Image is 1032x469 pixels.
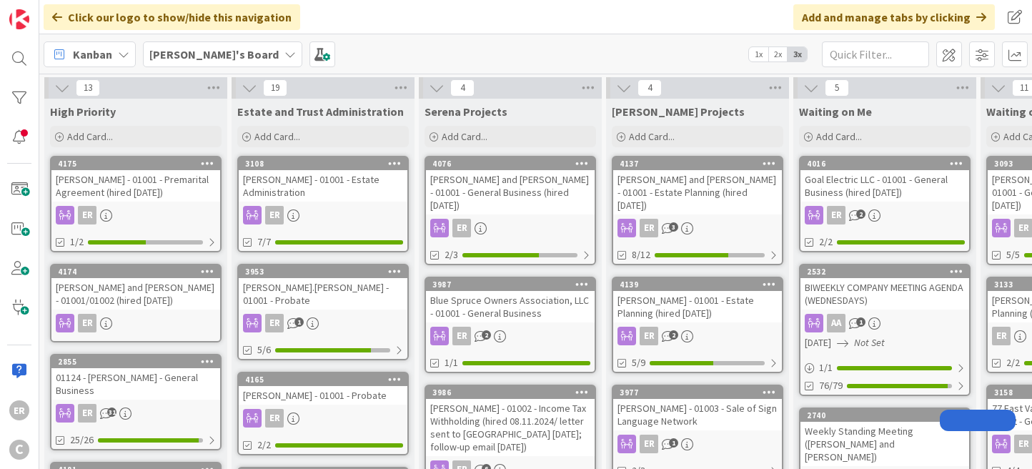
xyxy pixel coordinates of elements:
div: ER [426,219,595,237]
div: ER [239,409,407,428]
span: Add Card... [816,130,862,143]
span: 2 [856,209,865,219]
div: 4076 [432,159,595,169]
div: AA [800,314,969,332]
span: 1x [749,47,768,61]
span: Estate and Trust Administration [237,104,404,119]
div: Click our logo to show/hide this navigation [44,4,300,30]
span: 7/7 [257,234,271,250]
div: 2532BIWEEKLY COMPANY MEETING AGENDA (WEDNESDAYS) [800,265,969,310]
div: Weekly Standing Meeting ([PERSON_NAME] and [PERSON_NAME]) [800,422,969,466]
div: ER [78,404,96,423]
div: 4139 [620,280,782,290]
span: 2/2 [1006,355,1020,370]
span: 3x [788,47,807,61]
div: 3987 [432,280,595,290]
div: 4174 [51,265,220,278]
div: 4174[PERSON_NAME] and [PERSON_NAME] - 01001/01002 (hired [DATE]) [51,265,220,310]
div: ER [265,314,284,332]
span: 25/26 [70,433,94,448]
div: 3987Blue Spruce Owners Association, LLC - 01001 - General Business [426,278,595,322]
div: 4175[PERSON_NAME] - 01001 - Premarital Agreement (hired [DATE]) [51,157,220,202]
div: 4175 [51,157,220,170]
span: 1/2 [70,234,84,250]
span: 2/2 [819,234,833,250]
span: Ryan Projects [612,104,745,119]
div: [PERSON_NAME] - 01002 - Income Tax Withholding (hired 08.11.2024/ letter sent to [GEOGRAPHIC_DATA... [426,399,595,456]
div: 4016 [800,157,969,170]
img: Visit kanbanzone.com [9,9,29,29]
div: ER [613,435,782,453]
div: 01124 - [PERSON_NAME] - General Business [51,368,220,400]
a: 4175[PERSON_NAME] - 01001 - Premarital Agreement (hired [DATE])ER1/2 [50,156,222,252]
div: 2532 [807,267,969,277]
span: 1 / 1 [819,360,833,375]
div: 4076[PERSON_NAME] and [PERSON_NAME] - 01001 - General Business (hired [DATE]) [426,157,595,214]
a: 2532BIWEEKLY COMPANY MEETING AGENDA (WEDNESDAYS)AA[DATE]Not Set1/176/79 [799,264,971,396]
div: 3953 [239,265,407,278]
div: 3987 [426,278,595,291]
div: 285501124 - [PERSON_NAME] - General Business [51,355,220,400]
div: ER [827,206,845,224]
span: 5 [825,79,849,97]
div: 3977[PERSON_NAME] - 01003 - Sale of Sign Language Network [613,386,782,430]
span: Waiting on Me [799,104,872,119]
span: [DATE] [805,335,831,350]
div: [PERSON_NAME] and [PERSON_NAME] - 01001/01002 (hired [DATE]) [51,278,220,310]
div: ER [239,314,407,332]
div: [PERSON_NAME] - 01003 - Sale of Sign Language Network [613,399,782,430]
div: ER [452,327,471,345]
div: BIWEEKLY COMPANY MEETING AGENDA (WEDNESDAYS) [800,278,969,310]
a: 4137[PERSON_NAME] and [PERSON_NAME] - 01001 - Estate Planning (hired [DATE])ER8/12 [612,156,783,265]
div: ER [265,409,284,428]
div: 3108[PERSON_NAME] - 01001 - Estate Administration [239,157,407,202]
div: [PERSON_NAME] and [PERSON_NAME] - 01001 - General Business (hired [DATE]) [426,170,595,214]
div: ER [265,206,284,224]
div: 4139[PERSON_NAME] - 01001 - Estate Planning (hired [DATE]) [613,278,782,322]
div: [PERSON_NAME] - 01001 - Premarital Agreement (hired [DATE]) [51,170,220,202]
a: 285501124 - [PERSON_NAME] - General BusinessER25/26 [50,354,222,450]
div: ER [613,327,782,345]
div: Goal Electric LLC - 01001 - General Business (hired [DATE]) [800,170,969,202]
div: 4016 [807,159,969,169]
div: 2532 [800,265,969,278]
div: 4165 [239,373,407,386]
div: ER [452,219,471,237]
div: [PERSON_NAME] - 01001 - Estate Planning (hired [DATE]) [613,291,782,322]
div: 3986 [426,386,595,399]
span: 31 [107,408,116,417]
div: 4174 [58,267,220,277]
div: ER [51,206,220,224]
div: 3986 [432,387,595,398]
span: 4 [637,79,662,97]
span: 5/5 [1006,247,1020,262]
span: Serena Projects [425,104,507,119]
span: Add Card... [442,130,487,143]
div: 3953 [245,267,407,277]
span: 2/2 [257,438,271,453]
div: ER [51,314,220,332]
div: 4137 [613,157,782,170]
div: 4139 [613,278,782,291]
div: Blue Spruce Owners Association, LLC - 01001 - General Business [426,291,595,322]
div: ER [640,327,658,345]
div: C [9,440,29,460]
div: ER [640,219,658,237]
div: [PERSON_NAME] and [PERSON_NAME] - 01001 - Estate Planning (hired [DATE]) [613,170,782,214]
a: 3953[PERSON_NAME].[PERSON_NAME] - 01001 - ProbateER5/6 [237,264,409,360]
div: 3108 [245,159,407,169]
div: 3977 [620,387,782,398]
div: 2740 [800,409,969,422]
a: 3108[PERSON_NAME] - 01001 - Estate AdministrationER7/7 [237,156,409,252]
a: 4016Goal Electric LLC - 01001 - General Business (hired [DATE])ER2/2 [799,156,971,252]
span: 8/12 [632,247,650,262]
div: 4016Goal Electric LLC - 01001 - General Business (hired [DATE]) [800,157,969,202]
a: 4076[PERSON_NAME] and [PERSON_NAME] - 01001 - General Business (hired [DATE])ER2/3 [425,156,596,265]
span: 5/9 [632,355,645,370]
div: [PERSON_NAME] - 01001 - Probate [239,386,407,405]
span: 4 [450,79,475,97]
div: ER [78,206,96,224]
div: 4137 [620,159,782,169]
span: Add Card... [254,130,300,143]
div: 4137[PERSON_NAME] and [PERSON_NAME] - 01001 - Estate Planning (hired [DATE]) [613,157,782,214]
